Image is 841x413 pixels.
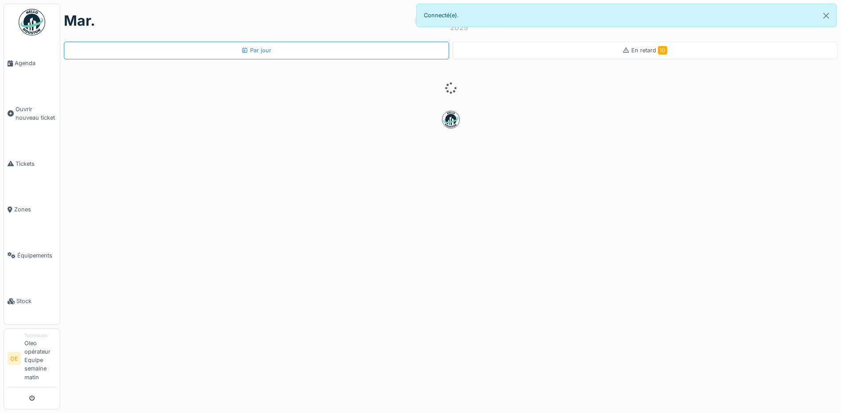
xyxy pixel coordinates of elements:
a: Agenda [4,40,60,86]
a: Stock [4,278,60,324]
a: Tickets [4,140,60,187]
button: Close [816,4,836,27]
a: Ouvrir nouveau ticket [4,86,60,141]
div: Par jour [241,46,271,55]
div: Connecté(e). [416,4,837,27]
a: Zones [4,187,60,233]
div: 2025 [450,22,468,33]
span: En retard [631,47,667,54]
li: OE [8,352,21,365]
a: OE TechnicienOleo opérateur Equipe semaine matin [8,332,56,387]
li: Oleo opérateur Equipe semaine matin [24,332,56,385]
span: Agenda [15,59,56,67]
span: Tickets [16,160,56,168]
span: 10 [658,46,667,55]
span: Stock [16,297,56,305]
div: Technicien [24,332,56,339]
a: Équipements [4,232,60,278]
h1: mar. [64,12,95,29]
img: Badge_color-CXgf-gQk.svg [19,9,45,35]
span: Zones [14,205,56,214]
span: Équipements [17,251,56,260]
img: badge-BVDL4wpA.svg [442,111,460,129]
span: Ouvrir nouveau ticket [16,105,56,122]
